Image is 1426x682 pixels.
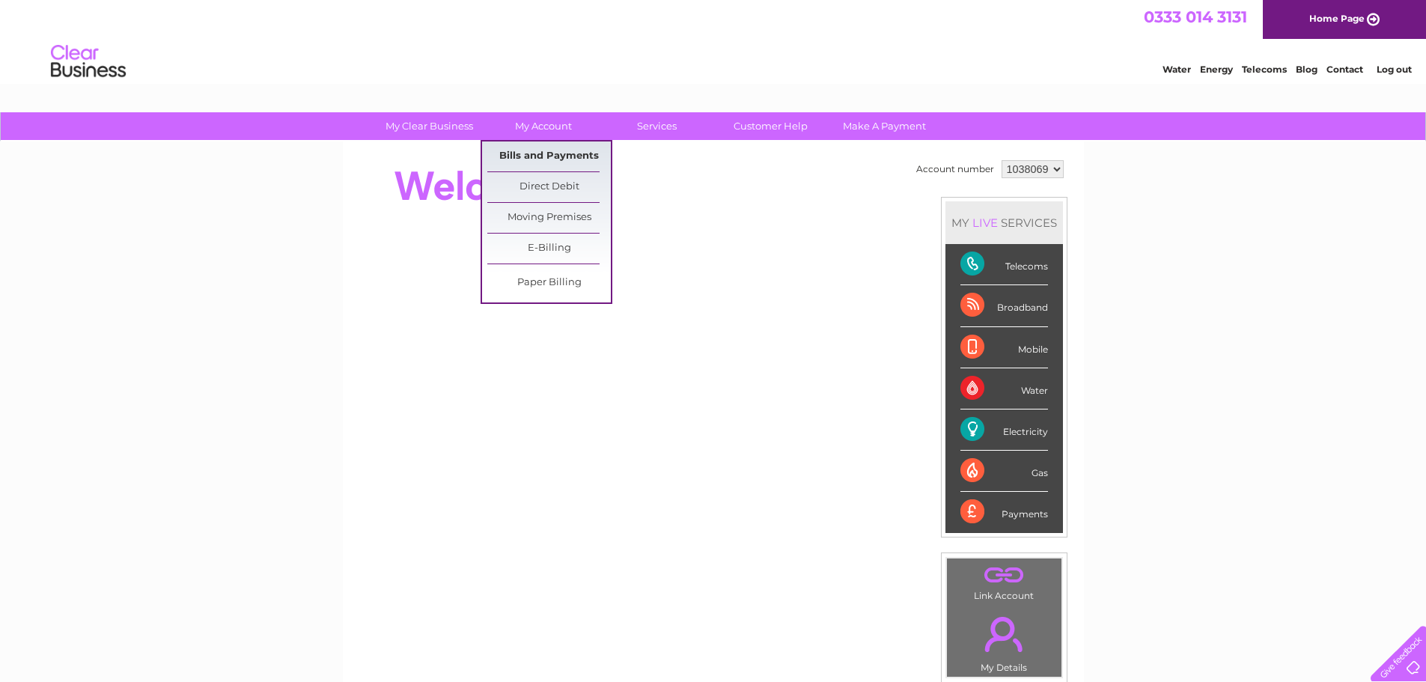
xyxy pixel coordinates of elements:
[823,112,946,140] a: Make A Payment
[368,112,491,140] a: My Clear Business
[912,156,998,182] td: Account number
[487,203,611,233] a: Moving Premises
[946,558,1062,605] td: Link Account
[960,285,1048,326] div: Broadband
[969,216,1001,230] div: LIVE
[50,39,127,85] img: logo.png
[360,8,1067,73] div: Clear Business is a trading name of Verastar Limited (registered in [GEOGRAPHIC_DATA] No. 3667643...
[481,112,605,140] a: My Account
[951,562,1058,588] a: .
[1163,64,1191,75] a: Water
[1144,7,1247,26] a: 0333 014 3131
[960,409,1048,451] div: Electricity
[951,608,1058,660] a: .
[946,604,1062,678] td: My Details
[960,327,1048,368] div: Mobile
[487,234,611,264] a: E-Billing
[960,368,1048,409] div: Water
[1242,64,1287,75] a: Telecoms
[709,112,832,140] a: Customer Help
[487,268,611,298] a: Paper Billing
[945,201,1063,244] div: MY SERVICES
[960,492,1048,532] div: Payments
[960,451,1048,492] div: Gas
[1377,64,1412,75] a: Log out
[595,112,719,140] a: Services
[487,141,611,171] a: Bills and Payments
[487,172,611,202] a: Direct Debit
[960,244,1048,285] div: Telecoms
[1200,64,1233,75] a: Energy
[1326,64,1363,75] a: Contact
[1296,64,1317,75] a: Blog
